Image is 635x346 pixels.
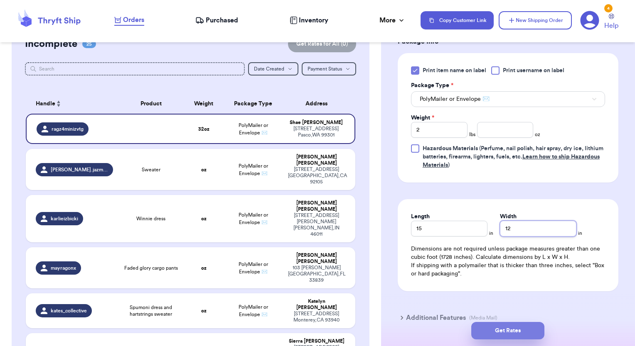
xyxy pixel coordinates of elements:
[288,252,346,265] div: [PERSON_NAME] [PERSON_NAME]
[288,119,345,126] div: Shae [PERSON_NAME]
[239,123,268,135] span: PolyMailer or Envelope ✉️
[184,94,224,114] th: Weight
[379,15,406,25] div: More
[254,66,284,71] span: Date Created
[290,15,328,25] a: Inventory
[406,313,466,323] h3: Additional Features
[288,154,346,166] div: [PERSON_NAME] [PERSON_NAME]
[52,126,84,132] span: ragz4minizvtg
[206,15,238,25] span: Purchased
[51,265,76,271] span: mayragonx
[580,11,599,30] a: 4
[114,15,144,26] a: Orders
[239,262,268,274] span: PolyMailer or Envelope ✉️
[288,212,346,237] div: [STREET_ADDRESS][PERSON_NAME] [PERSON_NAME] , IN 46011
[411,81,453,90] label: Package Type
[411,212,430,221] label: Length
[123,15,144,25] span: Orders
[308,66,342,71] span: Payment Status
[124,265,178,271] span: Faded glory cargo pants
[288,126,345,138] div: [STREET_ADDRESS] Pasco , WA 99301
[288,298,346,311] div: Katelyn [PERSON_NAME]
[420,95,490,103] span: PolyMailer or Envelope ✉️
[195,15,238,25] a: Purchased
[302,62,356,76] button: Payment Status
[535,131,540,138] span: oz
[578,230,582,236] span: in
[239,163,268,176] span: PolyMailer or Envelope ✉️
[82,40,96,48] span: 25
[201,216,207,221] strong: oz
[123,304,179,317] span: Spumoni dress and hartstrings sweater
[469,314,497,321] p: (Media Mail)
[288,311,346,323] div: [STREET_ADDRESS] Monterey , CA 93940
[239,305,268,317] span: PolyMailer or Envelope ✉️
[288,265,346,283] div: 103 [PERSON_NAME] [GEOGRAPHIC_DATA] , FL 33839
[142,166,160,173] span: Sweater
[136,215,165,222] span: Winnie dress
[36,100,55,108] span: Handle
[248,62,298,76] button: Date Created
[25,62,245,76] input: Search
[288,36,356,52] button: Get Rates for All (0)
[201,266,207,270] strong: oz
[25,37,77,51] h2: Incomplete
[500,212,517,221] label: Width
[489,230,493,236] span: in
[288,200,346,212] div: [PERSON_NAME] [PERSON_NAME]
[423,146,603,168] span: (Perfume, nail polish, hair spray, dry ice, lithium batteries, firearms, lighters, fuels, etc. )
[118,94,184,114] th: Product
[283,94,356,114] th: Address
[51,166,108,173] span: [PERSON_NAME].jazmingpe
[288,338,346,344] div: Sierra [PERSON_NAME]
[239,212,268,225] span: PolyMailer or Envelope ✉️
[604,14,618,31] a: Help
[604,4,613,12] div: 4
[503,66,564,75] span: Print username on label
[604,21,618,31] span: Help
[411,114,434,122] label: Weight
[198,127,209,132] strong: 32 oz
[201,167,207,172] strong: oz
[201,308,207,313] strong: oz
[288,166,346,185] div: [STREET_ADDRESS] [GEOGRAPHIC_DATA] , CA 92105
[421,11,494,29] button: Copy Customer Link
[411,91,605,107] button: PolyMailer or Envelope ✉️
[51,307,87,314] span: kates_collective
[471,322,544,339] button: Get Rates
[499,11,572,29] button: New Shipping Order
[469,131,475,138] span: lbs
[411,261,605,278] p: If shipping with a polymailer that is thicker than three inches, select "Box or hard packaging".
[299,15,328,25] span: Inventory
[423,66,486,75] span: Print item name on label
[423,146,478,151] span: Hazardous Materials
[224,94,283,114] th: Package Type
[55,99,62,109] button: Sort ascending
[51,215,78,222] span: karlieizbicki
[411,245,605,278] div: Dimensions are not required unless package measures greater than one cubic foot (1728 inches). Ca...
